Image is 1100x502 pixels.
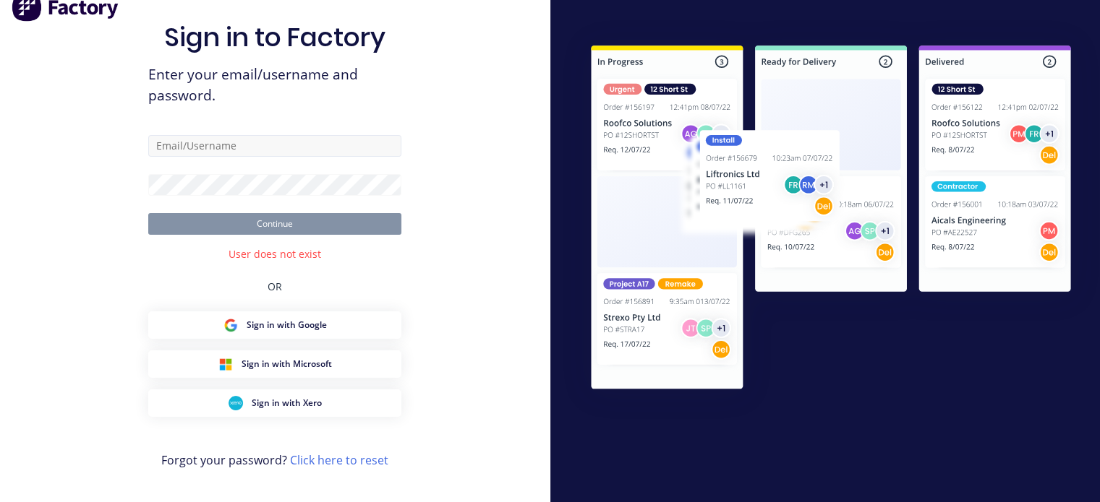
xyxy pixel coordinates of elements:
[223,318,238,332] img: Google Sign in
[148,135,401,157] input: Email/Username
[290,452,388,468] a: Click here to reset
[148,64,401,106] span: Enter your email/username and password.
[148,213,401,235] button: Continue
[247,319,327,332] span: Sign in with Google
[229,396,243,410] img: Xero Sign in
[164,22,385,53] h1: Sign in to Factory
[148,350,401,378] button: Microsoft Sign inSign in with Microsoft
[268,261,282,311] div: OR
[161,451,388,469] span: Forgot your password?
[148,389,401,417] button: Xero Sign inSign in with Xero
[218,357,233,371] img: Microsoft Sign in
[229,246,321,261] div: User does not exist
[148,311,401,339] button: Google Sign inSign in with Google
[242,358,332,371] span: Sign in with Microsoft
[252,397,322,410] span: Sign in with Xero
